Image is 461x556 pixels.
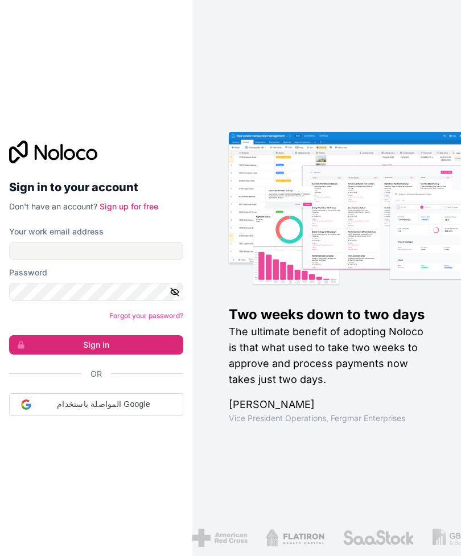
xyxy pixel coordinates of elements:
[229,397,425,413] h1: [PERSON_NAME]
[9,267,47,278] label: Password
[9,201,97,211] span: Don't have an account?
[100,201,158,211] a: Sign up for free
[9,283,183,301] input: Password
[9,242,183,260] input: Email address
[109,311,183,320] a: Forgot your password?
[229,324,425,388] h2: The ultimate benefit of adopting Noloco is that what used to take two weeks to approve and proces...
[9,177,183,197] h2: Sign in to your account
[229,413,425,424] h1: Vice President Operations , Fergmar Enterprises
[340,529,412,547] img: /assets/saastock-C6Zbiodz.png
[9,226,104,237] label: Your work email address
[229,306,425,324] h1: Two weeks down to two days
[31,398,176,410] span: المواصلة باستخدام Google
[90,368,102,380] span: Or
[263,529,322,547] img: /assets/flatiron-C8eUkumj.png
[9,393,183,416] div: المواصلة باستخدام Google
[9,335,183,355] button: Sign in
[190,529,245,547] img: /assets/american-red-cross-BAupjrZR.png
